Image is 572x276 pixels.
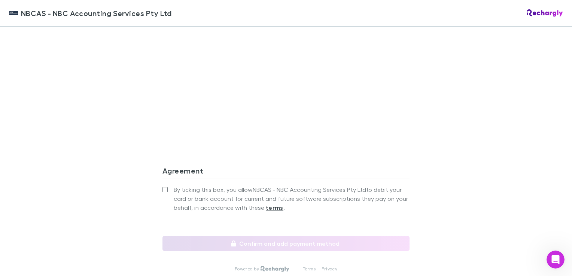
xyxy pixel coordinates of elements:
[174,185,410,212] span: By ticking this box, you allow NBCAS - NBC Accounting Services Pty Ltd to debit your card or bank...
[162,236,410,251] button: Confirm and add payment method
[261,266,289,272] img: Rechargly Logo
[21,7,172,19] span: NBCAS - NBC Accounting Services Pty Ltd
[303,266,316,272] a: Terms
[547,251,565,269] iframe: Intercom live chat
[295,266,296,272] p: |
[9,9,18,18] img: NBCAS - NBC Accounting Services Pty Ltd's Logo
[162,166,410,178] h3: Agreement
[266,204,283,211] strong: terms
[235,266,261,272] p: Powered by
[527,9,563,17] img: Rechargly Logo
[322,266,337,272] a: Privacy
